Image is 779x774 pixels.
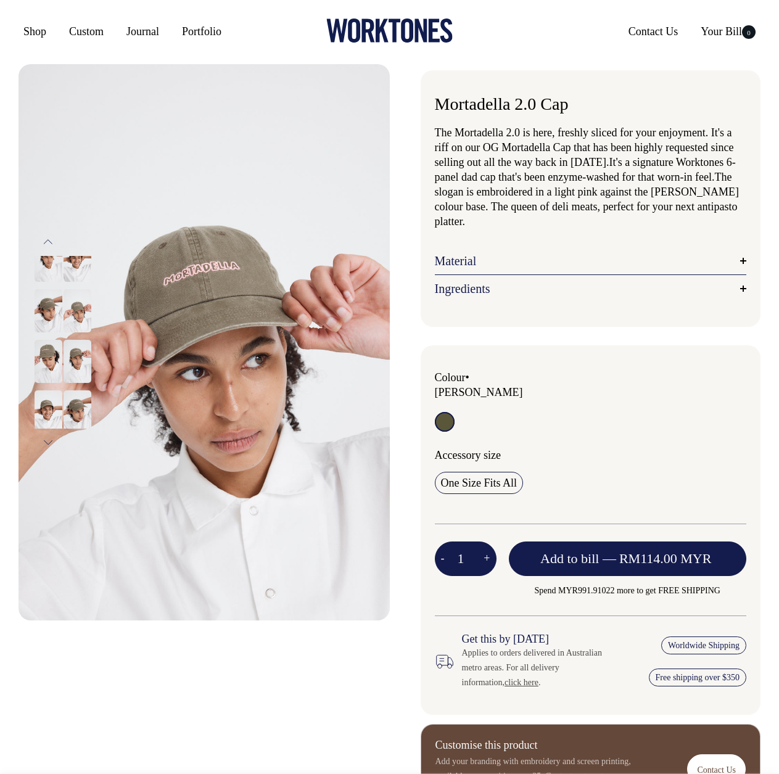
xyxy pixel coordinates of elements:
button: - [435,546,451,571]
a: Portfolio [177,20,226,43]
span: It's a signature Worktones 6-panel dad cap that's been enzyme-washed for that worn-in feel. The s... [435,156,739,213]
input: One Size Fits All [435,472,524,494]
div: Applies to orders delivered in Australian metro areas. For all delivery information, . [462,646,604,690]
img: Mortadella 2.0 Cap [35,289,62,332]
a: Ingredients [435,281,747,296]
img: moss [35,340,62,383]
button: Add to bill —RM114.00 MYR [509,541,747,576]
img: moss [64,289,91,332]
span: Add to bill [540,551,599,566]
a: Material [435,253,747,268]
span: Spend MYR991.91022 more to get FREE SHIPPING [509,583,747,598]
img: moss [19,64,390,620]
p: The Mortadella 2.0 is here, freshly sliced for your enjoyment. It's a riff on our OG Mortadella C... [435,125,747,229]
a: Shop [19,20,51,43]
a: Journal [122,20,164,43]
img: moss [35,239,62,282]
button: Next [39,429,57,456]
div: Accessory size [435,448,747,463]
span: — [603,551,715,566]
button: Previous [39,228,57,256]
img: moss [64,340,91,383]
img: moss [64,239,91,282]
span: One Size Fits All [441,476,517,490]
h6: Customise this product [435,739,633,752]
div: Colour [435,370,559,400]
img: moss [35,390,62,434]
h6: Get this by [DATE] [462,633,604,646]
a: Contact Us [624,20,683,43]
a: click here [505,678,538,687]
h1: Mortadella 2.0 Cap [435,95,747,114]
a: Your Bill0 [696,20,760,43]
span: 0 [742,25,756,39]
img: Mortadella 2.0 Cap [64,390,91,434]
span: RM114.00 MYR [619,551,712,566]
a: Custom [64,20,109,43]
span: • [466,371,469,384]
button: + [477,546,496,571]
label: [PERSON_NAME] [435,386,523,398]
